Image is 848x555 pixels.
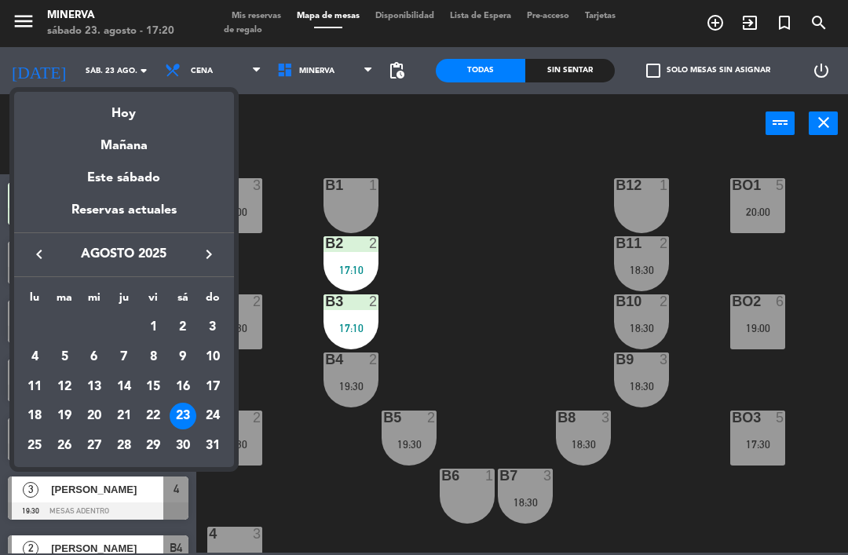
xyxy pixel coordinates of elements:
td: 15 de agosto de 2025 [138,372,168,402]
div: 30 [170,433,196,459]
th: martes [49,289,79,313]
div: 21 [111,403,137,429]
div: 15 [140,374,166,400]
span: agosto 2025 [53,244,195,265]
td: 25 de agosto de 2025 [20,431,50,461]
td: 31 de agosto de 2025 [198,431,228,461]
th: sábado [168,289,198,313]
div: Mañana [14,124,234,156]
div: 6 [81,344,108,371]
td: 1 de agosto de 2025 [138,312,168,342]
div: 22 [140,403,166,429]
td: 23 de agosto de 2025 [168,401,198,431]
td: 18 de agosto de 2025 [20,401,50,431]
td: AGO. [20,312,139,342]
td: 3 de agosto de 2025 [198,312,228,342]
th: viernes [138,289,168,313]
td: 28 de agosto de 2025 [109,431,139,461]
div: 23 [170,403,196,429]
td: 7 de agosto de 2025 [109,342,139,372]
button: keyboard_arrow_right [195,244,223,265]
div: 1 [140,314,166,341]
td: 22 de agosto de 2025 [138,401,168,431]
td: 19 de agosto de 2025 [49,401,79,431]
td: 26 de agosto de 2025 [49,431,79,461]
td: 30 de agosto de 2025 [168,431,198,461]
th: jueves [109,289,139,313]
div: 11 [21,374,48,400]
i: keyboard_arrow_left [30,245,49,264]
div: 17 [199,374,226,400]
div: 8 [140,344,166,371]
td: 2 de agosto de 2025 [168,312,198,342]
div: 20 [81,403,108,429]
div: 27 [81,433,108,459]
div: 28 [111,433,137,459]
td: 4 de agosto de 2025 [20,342,50,372]
div: Este sábado [14,156,234,200]
div: 10 [199,344,226,371]
div: 25 [21,433,48,459]
td: 17 de agosto de 2025 [198,372,228,402]
td: 12 de agosto de 2025 [49,372,79,402]
div: 13 [81,374,108,400]
div: 26 [51,433,78,459]
th: domingo [198,289,228,313]
td: 9 de agosto de 2025 [168,342,198,372]
td: 21 de agosto de 2025 [109,401,139,431]
div: 2 [170,314,196,341]
div: 16 [170,374,196,400]
button: keyboard_arrow_left [25,244,53,265]
td: 27 de agosto de 2025 [79,431,109,461]
div: 7 [111,344,137,371]
td: 8 de agosto de 2025 [138,342,168,372]
td: 14 de agosto de 2025 [109,372,139,402]
th: lunes [20,289,50,313]
div: 24 [199,403,226,429]
td: 11 de agosto de 2025 [20,372,50,402]
td: 5 de agosto de 2025 [49,342,79,372]
div: Hoy [14,92,234,124]
td: 13 de agosto de 2025 [79,372,109,402]
div: 3 [199,314,226,341]
td: 20 de agosto de 2025 [79,401,109,431]
div: 9 [170,344,196,371]
div: 31 [199,433,226,459]
div: 12 [51,374,78,400]
td: 16 de agosto de 2025 [168,372,198,402]
td: 29 de agosto de 2025 [138,431,168,461]
td: 10 de agosto de 2025 [198,342,228,372]
div: 5 [51,344,78,371]
div: Reservas actuales [14,200,234,232]
div: 18 [21,403,48,429]
div: 19 [51,403,78,429]
td: 24 de agosto de 2025 [198,401,228,431]
th: miércoles [79,289,109,313]
div: 14 [111,374,137,400]
div: 29 [140,433,166,459]
i: keyboard_arrow_right [199,245,218,264]
div: 4 [21,344,48,371]
td: 6 de agosto de 2025 [79,342,109,372]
